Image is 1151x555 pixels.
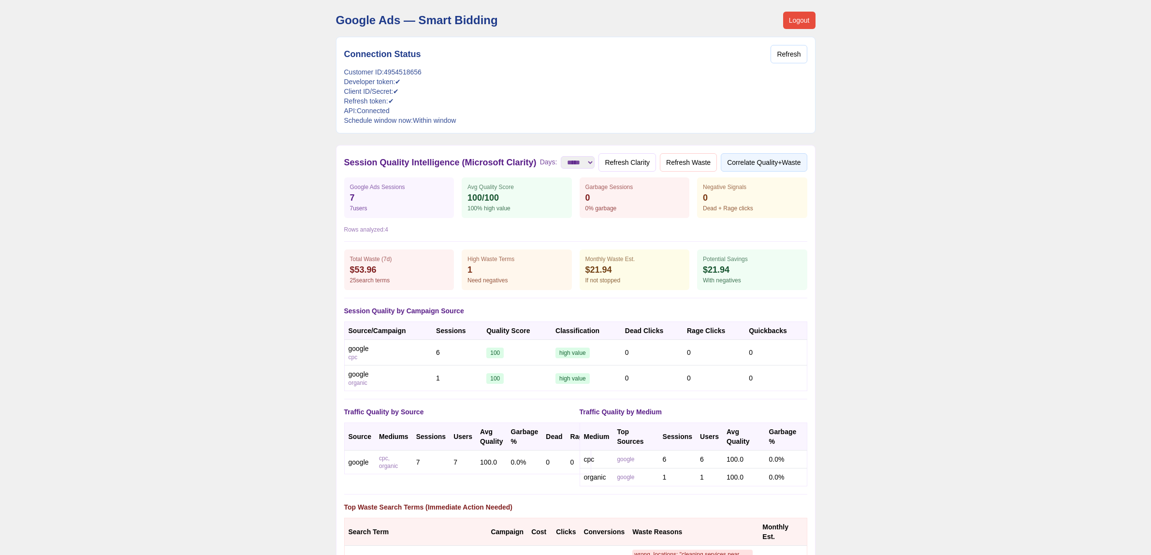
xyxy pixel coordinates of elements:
h3: Top Waste Search Terms (Immediate Action Needed) [344,502,807,512]
h2: Session Quality Intelligence (Microsoft Clarity) [344,156,537,169]
div: 0 [585,191,684,204]
div: 1 [467,263,566,277]
th: Mediums [375,423,412,451]
th: Avg Quality [476,423,507,451]
td: 6 [432,340,482,365]
div: 7 users [350,204,449,212]
td: 0 [621,365,683,391]
th: Waste Reasons [628,518,758,546]
th: Cost [527,518,552,546]
th: Source [344,423,375,451]
th: Rage Clicks [683,322,745,340]
h3: Traffic Quality by Medium [580,407,807,417]
div: Monthly Waste Est. [585,255,684,263]
select: Days: [561,156,595,169]
td: 0 [683,340,745,365]
div: 100 /100 [467,191,566,204]
div: $ 53.96 [350,263,449,277]
td: 0 [745,365,807,391]
th: Top Sources [613,423,658,451]
th: Classification [552,322,621,340]
td: 7 [450,451,476,474]
td: 0 [567,451,591,474]
td: 1 [696,468,723,486]
th: Monthly Est. [758,518,807,546]
div: Total Waste (7d) [350,255,449,263]
div: If not stopped [585,277,684,284]
button: Refresh Waste [660,153,717,172]
div: Negative Signals [703,183,801,191]
div: Rows analyzed: 4 [344,226,807,234]
th: Users [696,423,723,451]
th: Dead [542,423,566,451]
h2: Connection Status [344,47,421,61]
h1: Google Ads — Smart Bidding [336,13,498,28]
th: Source/Campaign [344,322,432,340]
button: Refresh [771,45,807,63]
td: 0.0 % [765,451,807,468]
p: Customer ID: 4954518656 [344,67,807,77]
th: Dead Clicks [621,322,683,340]
span: high value [555,373,590,384]
th: Quickbacks [745,322,807,340]
p: Client ID/Secret: ✔ [344,87,807,96]
div: Dead + Rage clicks [703,204,801,212]
td: 1 [432,365,482,391]
td: google [613,468,658,486]
button: Correlate Quality+Waste [721,153,807,172]
div: 7 [350,191,449,204]
th: Garbage % [507,423,542,451]
td: cpc, organic [375,451,412,474]
th: Conversions [580,518,628,546]
td: 100.0 [723,468,765,486]
td: 0.0 % [507,451,542,474]
td: google [344,451,375,474]
th: Sessions [432,322,482,340]
div: $ 21.94 [703,263,801,277]
td: organic [580,468,613,486]
th: Clicks [552,518,580,546]
td: 0 [745,340,807,365]
div: cpc [349,353,429,361]
div: Google Ads Sessions [350,183,449,191]
h3: Session Quality by Campaign Source [344,306,807,316]
td: 0.0 % [765,468,807,486]
div: 100 % high value [467,204,566,212]
div: organic [349,379,429,387]
div: 25 search terms [350,277,449,284]
p: Refresh token: ✔ [344,96,807,106]
th: Avg Quality [723,423,765,451]
div: Potential Savings [703,255,801,263]
th: Garbage % [765,423,807,451]
td: 7 [412,451,450,474]
button: Refresh Clarity [598,153,656,172]
th: Quality Score [482,322,552,340]
td: google [613,451,658,468]
div: Need negatives [467,277,566,284]
td: 0 [621,340,683,365]
p: Schedule window now: Within window [344,116,807,125]
div: With negatives [703,277,801,284]
div: $ 21.94 [585,263,684,277]
label: Days: [540,156,595,169]
td: 6 [696,451,723,468]
td: 100.0 [723,451,765,468]
p: API: Connected [344,106,807,116]
div: 0 % garbage [585,204,684,212]
th: Medium [580,423,613,451]
div: google [349,344,429,353]
span: 100 [486,348,504,358]
div: High Waste Terms [467,255,566,263]
h3: Traffic Quality by Source [344,407,572,417]
span: high value [555,348,590,358]
th: Users [450,423,476,451]
th: Campaign [487,518,527,546]
div: Avg Quality Score [467,183,566,191]
td: 0 [542,451,566,474]
td: cpc [580,451,613,468]
div: 0 [703,191,801,204]
p: Developer token: ✔ [344,77,807,87]
button: Logout [783,12,816,29]
th: Rage [567,423,591,451]
th: Sessions [659,423,696,451]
